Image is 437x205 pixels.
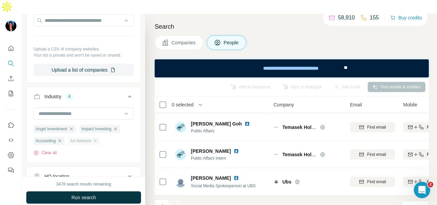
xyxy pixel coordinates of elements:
[36,126,67,132] span: Angel Investment
[5,57,16,70] button: Search
[414,182,430,198] iframe: Intercom live chat
[390,13,422,23] button: Buy credits
[71,194,96,201] span: Run search
[370,14,379,22] p: 155
[338,14,355,22] p: 58,910
[282,178,291,185] span: Ubs
[191,184,256,188] span: Social Media Spokesperson at UBS
[5,87,16,100] button: My lists
[5,72,16,85] button: Enrich CSV
[273,125,279,130] img: Logo of Temasek Holdings (Private) Limited
[224,39,239,46] span: People
[282,152,363,157] span: Temasek Holdings (Private) Limited
[191,155,242,161] span: Public Affairs Intern
[33,46,134,52] p: Upload a CSV of company websites.
[5,134,16,146] button: Use Surfe API
[191,148,231,155] span: [PERSON_NAME]
[155,22,429,31] h4: Search
[273,101,294,108] span: Company
[155,59,429,77] iframe: Banner
[27,88,141,107] button: Industry4
[33,150,57,156] button: Clear all
[191,175,231,181] span: [PERSON_NAME]
[191,128,253,134] span: Public Affairs
[350,149,395,160] button: Find email
[175,122,186,133] img: Avatar
[44,173,69,180] div: HQ location
[367,179,386,185] span: Find email
[350,177,395,187] button: Find email
[33,52,134,58] p: Your list is private and won't be saved or shared.
[56,181,111,187] div: 3478 search results remaining
[5,164,16,176] button: Feedback
[403,101,417,108] span: Mobile
[175,176,186,187] img: Avatar
[428,182,433,187] span: 2
[70,138,91,144] span: Ad Network
[282,125,363,130] span: Temasek Holdings (Private) Limited
[44,93,61,100] div: Industry
[5,42,16,55] button: Quick start
[171,39,196,46] span: Companies
[26,191,141,204] button: Run search
[5,20,16,31] img: Avatar
[350,122,395,132] button: Find email
[273,179,279,185] img: Logo of Ubs
[234,175,239,181] img: LinkedIn logo
[273,152,279,157] img: Logo of Temasek Holdings (Private) Limited
[27,168,141,185] button: HQ location
[82,126,111,132] span: Impact Investing
[5,149,16,161] button: Dashboard
[5,119,16,131] button: Use Surfe on LinkedIn
[175,149,186,160] img: Avatar
[367,151,386,158] span: Find email
[66,93,73,100] div: 4
[172,101,194,108] span: 0 selected
[367,124,386,130] span: Find email
[234,148,239,154] img: LinkedIn logo
[33,64,134,76] button: Upload a list of companies
[191,120,242,127] span: [PERSON_NAME] Goh
[36,138,56,144] span: Accounting
[350,101,362,108] span: Email
[244,121,250,127] img: LinkedIn logo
